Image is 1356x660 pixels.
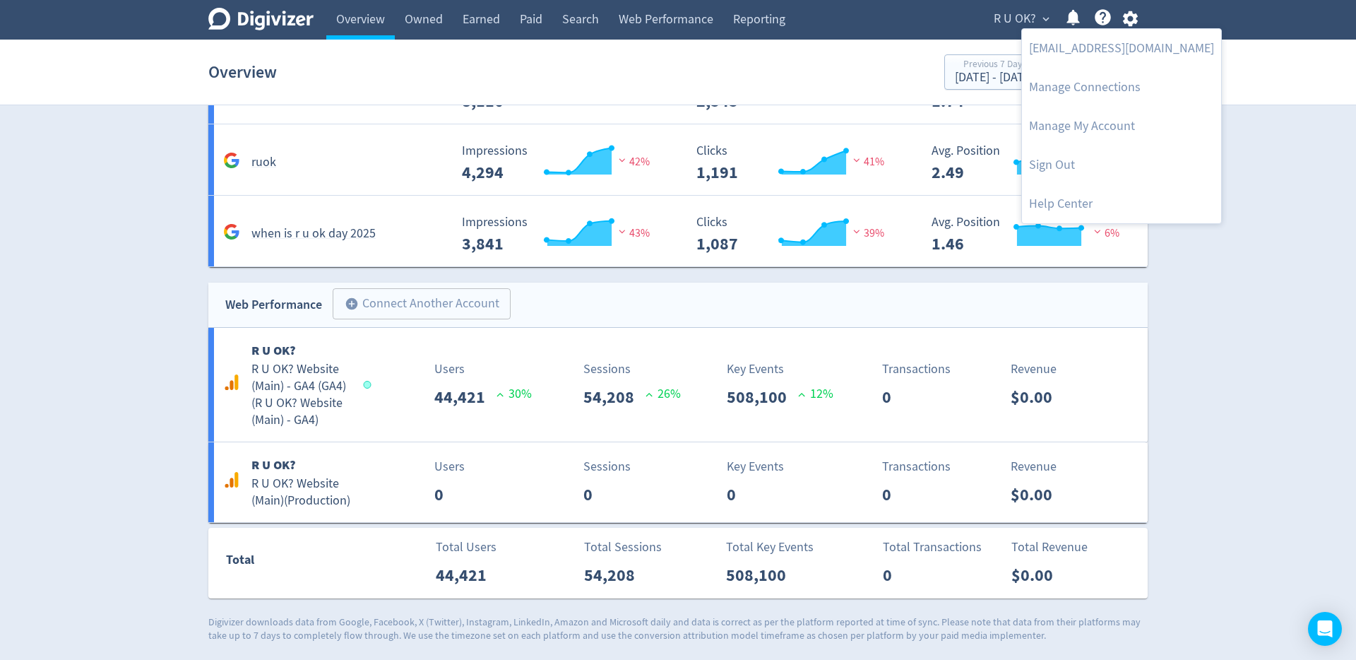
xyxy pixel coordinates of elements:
a: Log out [1022,146,1221,184]
a: [EMAIL_ADDRESS][DOMAIN_NAME] [1022,29,1221,68]
a: Manage My Account [1022,107,1221,146]
a: Help Center [1022,184,1221,223]
div: Open Intercom Messenger [1308,612,1342,646]
a: Manage Connections [1022,68,1221,107]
